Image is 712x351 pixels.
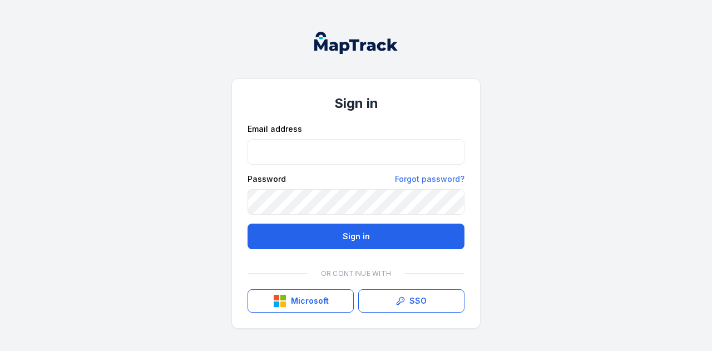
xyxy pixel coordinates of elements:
div: Or continue with [248,263,464,285]
button: Microsoft [248,289,354,313]
label: Password [248,174,286,185]
a: SSO [358,289,464,313]
a: Forgot password? [395,174,464,185]
label: Email address [248,123,302,135]
h1: Sign in [248,95,464,112]
nav: Global [296,32,416,54]
button: Sign in [248,224,464,249]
